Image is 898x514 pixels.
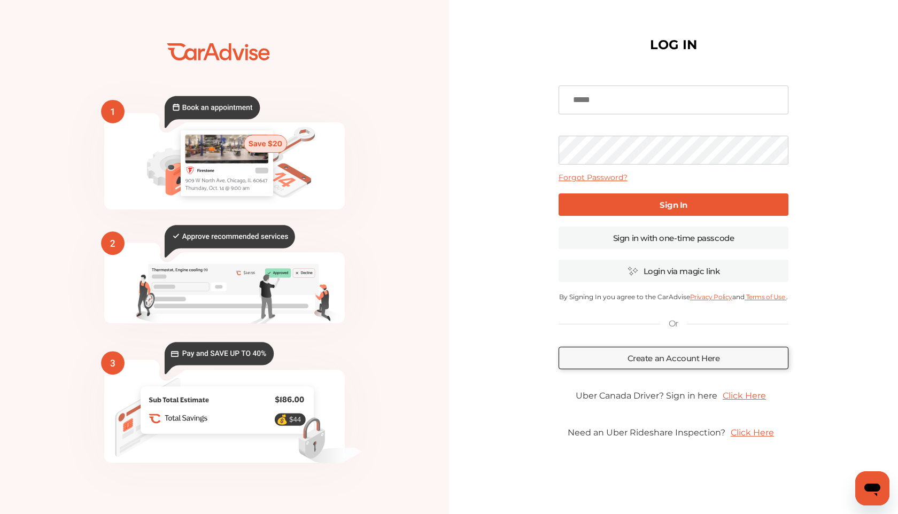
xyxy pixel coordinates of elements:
a: Sign In [559,193,788,216]
span: Need an Uber Rideshare Inspection? [568,427,725,438]
a: Create an Account Here [559,347,788,369]
a: Click Here [725,422,779,443]
a: Forgot Password? [559,173,628,182]
a: Sign in with one-time passcode [559,227,788,249]
iframe: Button to launch messaging window [855,471,889,505]
p: Or [669,318,678,330]
a: Terms of Use [745,293,786,301]
b: Sign In [660,200,687,210]
a: Click Here [717,385,771,406]
p: By Signing In you agree to the CarAdvise and . [559,293,788,301]
a: Privacy Policy [690,293,732,301]
a: Login via magic link [559,260,788,282]
span: Uber Canada Driver? Sign in here [576,391,717,401]
text: 💰 [276,414,288,425]
h1: LOG IN [650,40,697,50]
img: magic_icon.32c66aac.svg [628,266,638,276]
